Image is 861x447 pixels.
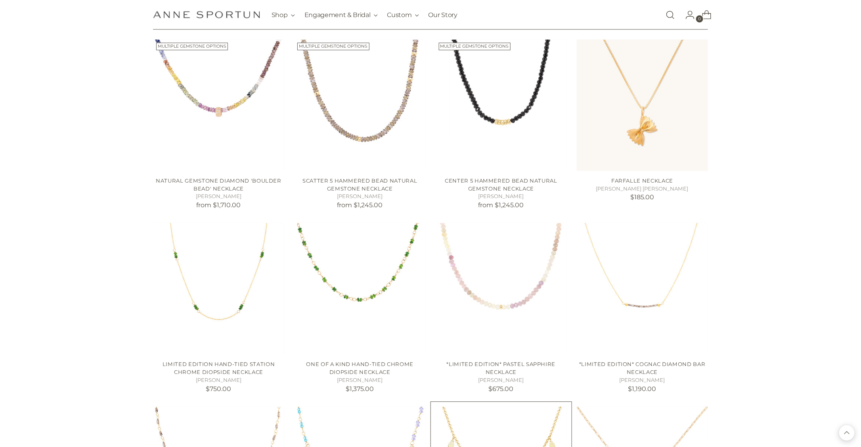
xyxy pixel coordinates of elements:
[156,178,281,192] a: Natural Gemstone Diamond 'Boulder Bead' Necklace
[153,201,284,210] p: from $1,710.00
[294,40,425,171] a: Scatter 5 Hammered Bead Natural Gemstone Necklace
[436,40,567,171] a: Center 5 Hammered Bead Natural Gemstone Necklace
[628,385,656,393] span: $1,190.00
[679,7,695,23] a: Go to the account page
[577,377,708,385] h5: [PERSON_NAME]
[579,361,706,376] a: *Limited Edition* Cognac Diamond Bar Necklace
[696,15,703,23] span: 0
[577,40,708,171] a: Farfalle Necklace
[294,201,425,210] p: from $1,245.00
[436,377,567,385] h5: [PERSON_NAME]
[153,377,284,385] h5: [PERSON_NAME]
[630,194,654,201] span: $185.00
[294,223,425,355] a: One Of a Kind Hand-tied Chrome Diopside Necklace
[302,178,417,192] a: Scatter 5 Hammered Bead Natural Gemstone Necklace
[294,377,425,385] h5: [PERSON_NAME]
[696,7,712,23] a: Open cart modal
[489,385,514,393] span: $675.00
[839,425,855,441] button: Back to top
[306,361,414,376] a: One Of a Kind Hand-tied Chrome Diopside Necklace
[206,385,232,393] span: $750.00
[445,178,557,192] a: Center 5 Hammered Bead Natural Gemstone Necklace
[447,361,556,376] a: *Limited Edition* Pastel Sapphire Necklace
[436,193,567,201] h5: [PERSON_NAME]
[272,6,295,24] button: Shop
[577,185,708,193] h5: [PERSON_NAME] [PERSON_NAME]
[611,178,673,184] a: Farfalle Necklace
[153,223,284,355] a: Limited Edition Hand-tied Station Chrome Diopside Necklace
[436,223,567,355] a: *Limited Edition* Pastel Sapphire Necklace
[387,6,419,24] button: Custom
[662,7,678,23] a: Open search modal
[429,6,457,24] a: Our Story
[153,11,260,19] a: Anne Sportun Fine Jewellery
[304,6,378,24] button: Engagement & Bridal
[577,223,708,355] a: *Limited Edition* Cognac Diamond Bar Necklace
[346,385,374,393] span: $1,375.00
[153,193,284,201] h5: [PERSON_NAME]
[436,201,567,210] p: from $1,245.00
[163,361,275,376] a: Limited Edition Hand-tied Station Chrome Diopside Necklace
[294,193,425,201] h5: [PERSON_NAME]
[153,40,284,171] a: Natural Gemstone Diamond 'Boulder Bead' Necklace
